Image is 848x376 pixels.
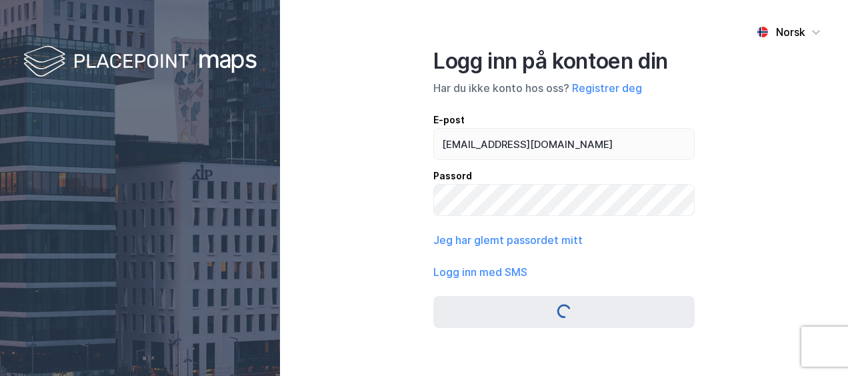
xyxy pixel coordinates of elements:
div: Norsk [776,24,805,40]
button: Logg inn med SMS [433,264,527,280]
iframe: Chat Widget [781,312,848,376]
div: Har du ikke konto hos oss? [433,80,695,96]
img: logo-white.f07954bde2210d2a523dddb988cd2aa7.svg [23,43,257,82]
div: E-post [433,112,695,128]
button: Registrer deg [572,80,642,96]
button: Jeg har glemt passordet mitt [433,232,583,248]
div: Passord [433,168,695,184]
div: Logg inn på kontoen din [433,48,695,75]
